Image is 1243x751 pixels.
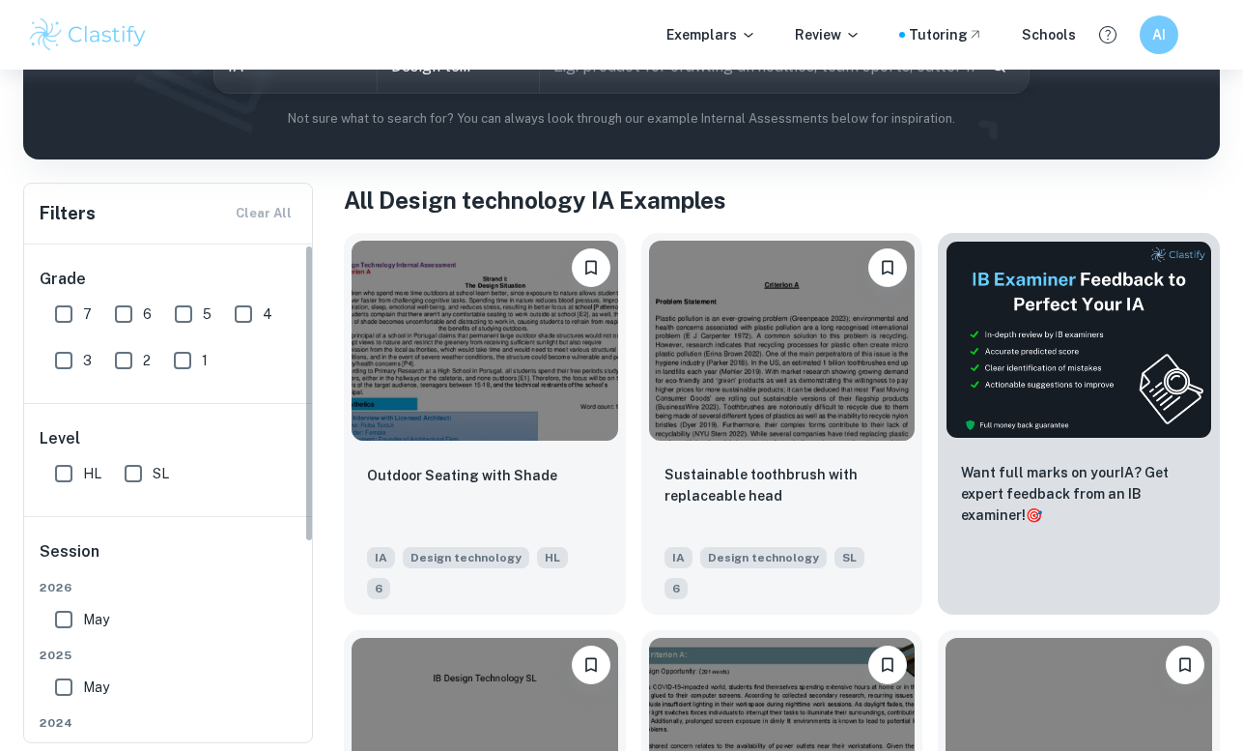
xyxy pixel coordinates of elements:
button: Bookmark [868,248,907,287]
span: Design technology [403,547,529,568]
span: 6 [143,303,152,325]
span: 7 [83,303,92,325]
span: 5 [203,303,212,325]
span: 🎯 [1026,507,1042,523]
p: Review [795,24,861,45]
span: 2 [143,350,151,371]
span: IA [367,547,395,568]
span: 6 [664,578,688,599]
span: Design technology [700,547,827,568]
button: Bookmark [1166,646,1204,684]
h1: All Design technology IA Examples [344,183,1220,217]
span: May [83,677,109,698]
span: May [83,609,109,630]
p: Sustainable toothbrush with replaceable head [664,464,900,506]
span: 2024 [40,714,298,732]
a: BookmarkOutdoor Seating with ShadeIADesign technologyHL6 [344,233,626,615]
span: SL [834,547,864,568]
span: SL [153,463,169,484]
span: 6 [367,578,390,599]
a: Schools [1022,24,1076,45]
span: HL [537,547,568,568]
h6: Level [40,427,298,450]
h6: Grade [40,268,298,291]
button: AI [1140,15,1178,54]
p: Not sure what to search for? You can always look through our example Internal Assessments below f... [39,109,1204,129]
a: Tutoring [909,24,983,45]
p: Want full marks on your IA ? Get expert feedback from an IB examiner! [961,462,1197,526]
span: 3 [83,350,92,371]
span: HL [83,463,101,484]
span: IA [664,547,692,568]
h6: Session [40,540,298,579]
img: Design technology IA example thumbnail: Sustainable toothbrush with replaceable [649,241,916,441]
button: Bookmark [868,646,907,684]
img: Clastify logo [27,15,150,54]
button: Help and Feedback [1091,18,1124,51]
button: Bookmark [572,646,610,684]
p: Exemplars [666,24,756,45]
span: 1 [202,350,208,371]
button: Bookmark [572,248,610,287]
a: BookmarkSustainable toothbrush with replaceable headIADesign technologySL6 [641,233,923,615]
h6: AI [1147,24,1170,45]
h6: Filters [40,200,96,227]
img: Thumbnail [946,241,1212,439]
a: ThumbnailWant full marks on yourIA? Get expert feedback from an IB examiner! [938,233,1220,615]
span: 2025 [40,647,298,664]
img: Design technology IA example thumbnail: Outdoor Seating with Shade [352,241,618,441]
p: Outdoor Seating with Shade [367,465,557,486]
span: 4 [263,303,272,325]
span: 2026 [40,579,298,596]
